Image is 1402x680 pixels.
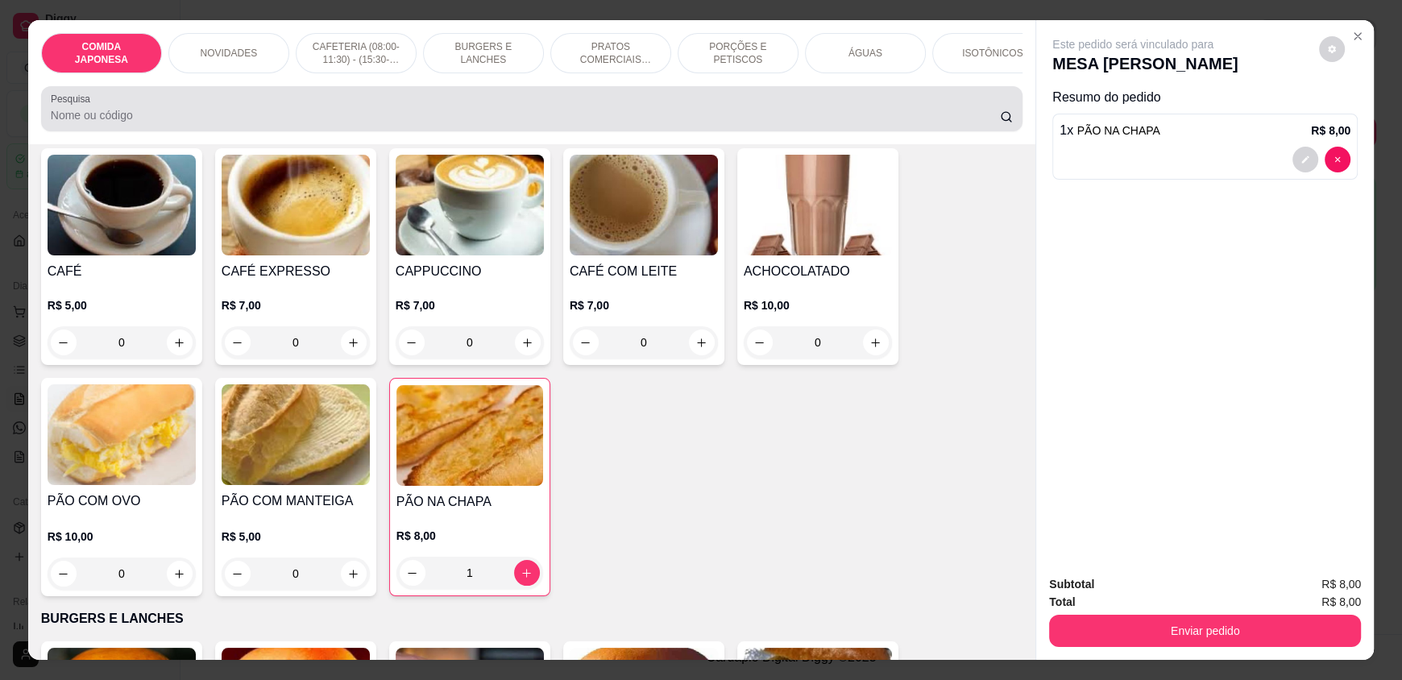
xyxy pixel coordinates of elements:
p: 1 x [1060,121,1160,140]
h4: ACHOCOLATADO [744,262,892,281]
p: COMIDA JAPONESA [55,40,148,66]
p: R$ 7,00 [396,297,544,313]
p: PORÇÕES E PETISCOS [691,40,785,66]
button: decrease-product-quantity [1319,36,1345,62]
strong: Subtotal [1049,578,1094,591]
h4: PÃO COM OVO [48,491,196,511]
h4: PÃO NA CHAPA [396,492,543,512]
img: product-image [222,155,370,255]
h4: CAFÉ COM LEITE [570,262,718,281]
button: decrease-product-quantity [573,330,599,355]
img: product-image [570,155,718,255]
p: R$ 8,00 [1311,122,1350,139]
strong: Total [1049,595,1075,608]
p: R$ 8,00 [396,528,543,544]
button: decrease-product-quantity [51,330,77,355]
button: increase-product-quantity [167,561,193,587]
p: BURGERS E LANCHES [41,609,1022,628]
button: increase-product-quantity [167,330,193,355]
p: R$ 5,00 [48,297,196,313]
p: MESA [PERSON_NAME] [1052,52,1238,75]
button: Enviar pedido [1049,615,1361,647]
button: Close [1345,23,1371,49]
button: decrease-product-quantity [747,330,773,355]
button: decrease-product-quantity [400,560,425,586]
input: Pesquisa [51,107,1001,123]
h4: PÃO COM MANTEIGA [222,491,370,511]
span: PÃO NA CHAPA [1077,124,1160,137]
button: decrease-product-quantity [225,561,251,587]
h4: CAPPUCCINO [396,262,544,281]
button: increase-product-quantity [863,330,889,355]
button: increase-product-quantity [514,560,540,586]
img: product-image [222,384,370,485]
button: decrease-product-quantity [399,330,425,355]
img: product-image [396,385,543,486]
h4: CAFÉ EXPRESSO [222,262,370,281]
p: ÁGUAS [848,47,882,60]
p: NOVIDADES [200,47,257,60]
p: R$ 10,00 [48,529,196,545]
button: decrease-product-quantity [225,330,251,355]
img: product-image [396,155,544,255]
button: decrease-product-quantity [1325,147,1350,172]
button: increase-product-quantity [515,330,541,355]
h4: CAFÉ [48,262,196,281]
p: PRATOS COMERCIAIS (11:30-15:30) [564,40,657,66]
p: CAFETERIA (08:00-11:30) - (15:30-18:00) [309,40,403,66]
p: R$ 5,00 [222,529,370,545]
label: Pesquisa [51,92,96,106]
p: R$ 7,00 [570,297,718,313]
img: product-image [48,384,196,485]
p: BURGERS E LANCHES [437,40,530,66]
button: decrease-product-quantity [1292,147,1318,172]
button: decrease-product-quantity [51,561,77,587]
p: Resumo do pedido [1052,88,1358,107]
img: product-image [744,155,892,255]
span: R$ 8,00 [1321,593,1361,611]
button: increase-product-quantity [341,330,367,355]
p: ISOTÔNICOS [962,47,1022,60]
p: R$ 10,00 [744,297,892,313]
p: R$ 7,00 [222,297,370,313]
p: Este pedido será vinculado para [1052,36,1238,52]
button: increase-product-quantity [689,330,715,355]
button: increase-product-quantity [341,561,367,587]
span: R$ 8,00 [1321,575,1361,593]
img: product-image [48,155,196,255]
